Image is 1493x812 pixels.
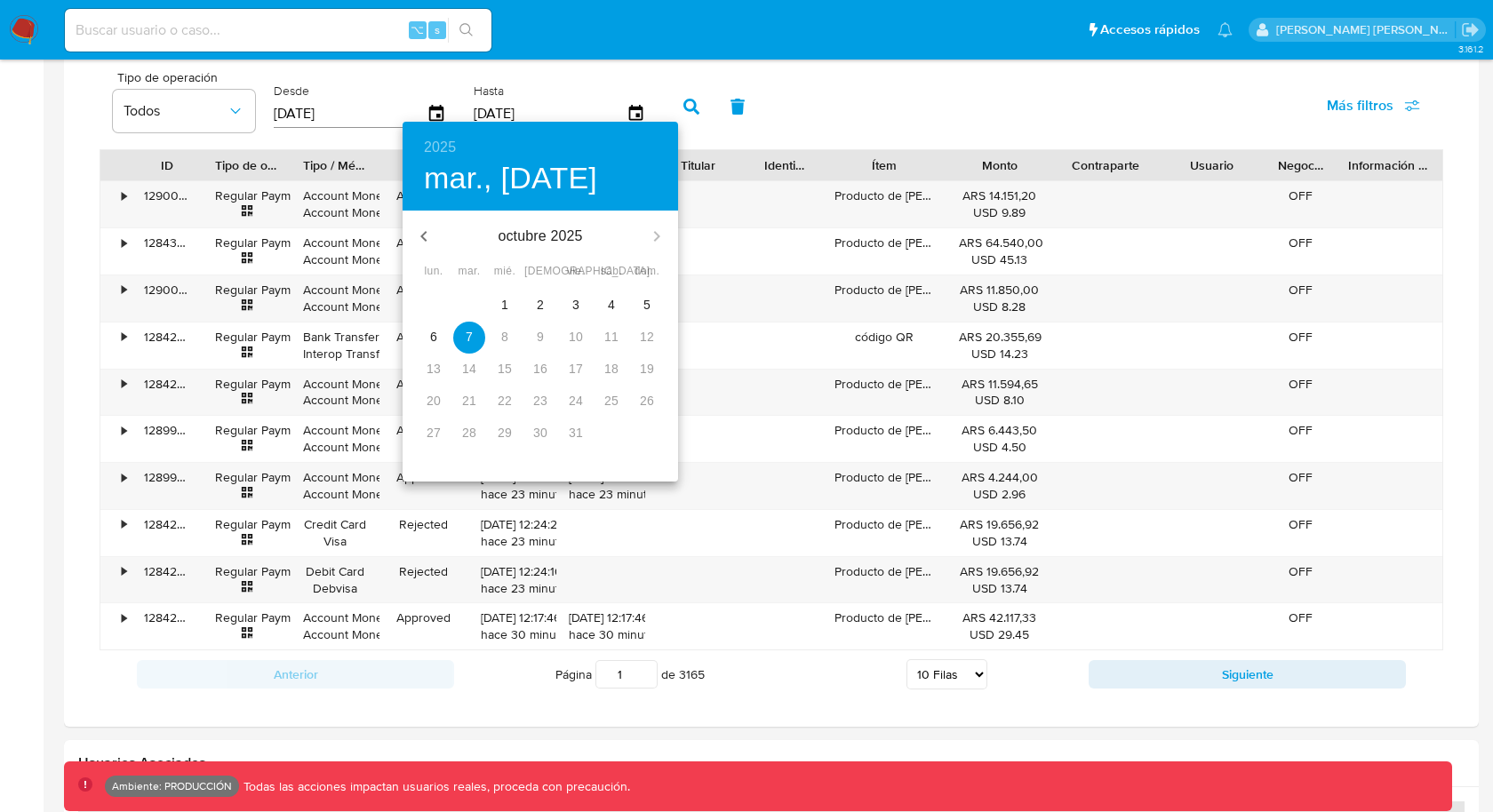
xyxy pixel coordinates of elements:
[489,290,521,322] button: 1
[572,296,579,314] p: 3
[631,290,663,322] button: 5
[608,296,615,314] p: 4
[524,290,556,322] button: 2
[430,328,437,346] p: 6
[466,328,473,346] p: 7
[418,263,450,281] span: lun.
[453,322,485,354] button: 7
[501,296,508,314] p: 1
[560,263,592,281] span: vie.
[595,263,627,281] span: sáb.
[424,160,597,197] button: mar., [DATE]
[489,263,521,281] span: mié.
[424,135,456,160] button: 2025
[537,296,544,314] p: 2
[643,296,651,314] p: 5
[560,290,592,322] button: 3
[631,263,663,281] span: dom.
[445,226,635,247] p: octubre 2025
[418,322,450,354] button: 6
[453,263,485,281] span: mar.
[595,290,627,322] button: 4
[524,263,556,281] span: [DEMOGRAPHIC_DATA].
